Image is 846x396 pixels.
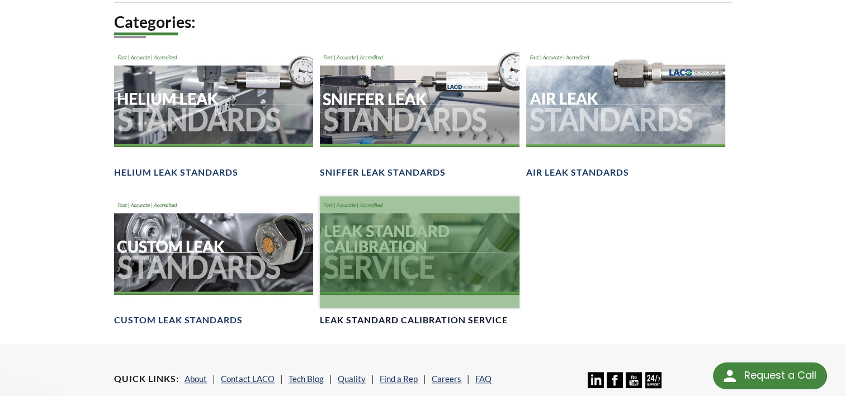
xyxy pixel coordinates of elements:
a: About [185,374,207,384]
a: Contact LACO [221,374,275,384]
a: Air Leak Standards headerAir Leak Standards [526,49,725,178]
div: Request a Call [713,362,827,389]
a: FAQ [475,374,491,384]
a: Find a Rep [380,374,418,384]
a: Sniffer Leak Standards headerSniffer Leak Standards [320,49,519,178]
h4: Custom Leak Standards [114,314,243,326]
a: Quality [338,374,366,384]
a: Helium Leak Standards headerHelium Leak Standards [114,49,313,178]
a: Customer Leak Standards headerCustom Leak Standards [114,196,313,326]
h4: Helium Leak Standards [114,167,238,178]
img: 24/7 Support Icon [645,372,661,388]
a: Careers [432,374,461,384]
h2: Categories: [114,12,732,32]
h4: Sniffer Leak Standards [320,167,446,178]
h4: Leak Standard Calibration Service [320,314,508,326]
a: 24/7 Support [645,380,661,390]
a: Tech Blog [289,374,324,384]
h4: Air Leak Standards [526,167,629,178]
div: Request a Call [744,362,816,388]
a: Leak Standard Calibration Service headerLeak Standard Calibration Service [320,196,519,326]
img: round button [721,367,739,385]
h4: Quick Links [114,373,179,385]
